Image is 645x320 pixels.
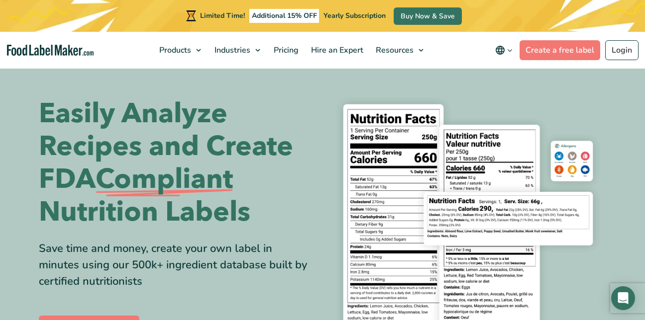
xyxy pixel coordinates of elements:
[370,32,429,69] a: Resources
[605,40,639,60] a: Login
[209,32,265,69] a: Industries
[153,32,206,69] a: Products
[271,45,300,56] span: Pricing
[323,11,386,20] span: Yearly Subscription
[394,7,462,25] a: Buy Now & Save
[305,32,367,69] a: Hire an Expert
[268,32,303,69] a: Pricing
[308,45,364,56] span: Hire an Expert
[39,97,315,229] h1: Easily Analyze Recipes and Create FDA Nutrition Labels
[156,45,192,56] span: Products
[520,40,600,60] a: Create a free label
[200,11,245,20] span: Limited Time!
[373,45,415,56] span: Resources
[39,240,315,290] div: Save time and money, create your own label in minutes using our 500k+ ingredient database built b...
[96,163,233,196] span: Compliant
[212,45,251,56] span: Industries
[611,286,635,310] div: Open Intercom Messenger
[249,9,320,23] span: Additional 15% OFF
